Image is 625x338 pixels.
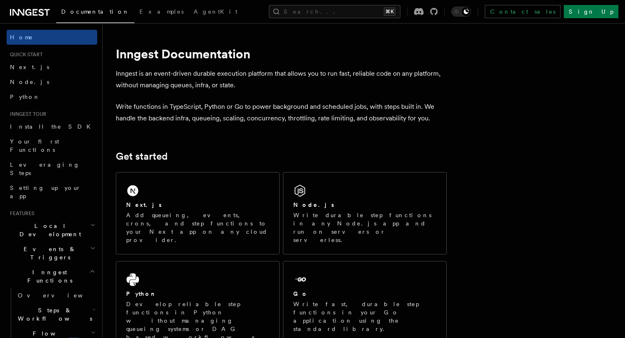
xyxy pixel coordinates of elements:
[293,201,334,209] h2: Node.js
[7,265,97,288] button: Inngest Functions
[10,138,59,153] span: Your first Functions
[7,51,43,58] span: Quick start
[7,242,97,265] button: Events & Triggers
[14,288,97,303] a: Overview
[10,64,49,70] span: Next.js
[116,101,447,124] p: Write functions in TypeScript, Python or Go to power background and scheduled jobs, with steps bu...
[7,89,97,104] a: Python
[7,268,89,285] span: Inngest Functions
[14,303,97,326] button: Steps & Workflows
[7,218,97,242] button: Local Development
[564,5,618,18] a: Sign Up
[7,119,97,134] a: Install the SDK
[293,211,436,244] p: Write durable step functions in any Node.js app and run on servers or serverless.
[451,7,471,17] button: Toggle dark mode
[10,93,40,100] span: Python
[126,211,269,244] p: Add queueing, events, crons, and step functions to your Next app on any cloud provider.
[10,161,80,176] span: Leveraging Steps
[7,180,97,204] a: Setting up your app
[10,33,33,41] span: Home
[126,290,157,298] h2: Python
[7,222,90,238] span: Local Development
[269,5,400,18] button: Search...⌘K
[7,74,97,89] a: Node.js
[18,292,103,299] span: Overview
[7,30,97,45] a: Home
[194,8,237,15] span: AgentKit
[116,151,168,162] a: Get started
[293,290,308,298] h2: Go
[189,2,242,22] a: AgentKit
[10,185,81,199] span: Setting up your app
[56,2,134,23] a: Documentation
[7,134,97,157] a: Your first Functions
[384,7,395,16] kbd: ⌘K
[10,123,96,130] span: Install the SDK
[61,8,129,15] span: Documentation
[7,111,46,117] span: Inngest tour
[134,2,189,22] a: Examples
[7,60,97,74] a: Next.js
[126,201,162,209] h2: Next.js
[116,172,280,254] a: Next.jsAdd queueing, events, crons, and step functions to your Next app on any cloud provider.
[293,300,436,333] p: Write fast, durable step functions in your Go application using the standard library.
[116,68,447,91] p: Inngest is an event-driven durable execution platform that allows you to run fast, reliable code ...
[283,172,447,254] a: Node.jsWrite durable step functions in any Node.js app and run on servers or serverless.
[14,306,92,323] span: Steps & Workflows
[10,79,49,85] span: Node.js
[7,210,34,217] span: Features
[7,245,90,261] span: Events & Triggers
[116,46,447,61] h1: Inngest Documentation
[139,8,184,15] span: Examples
[7,157,97,180] a: Leveraging Steps
[485,5,560,18] a: Contact sales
